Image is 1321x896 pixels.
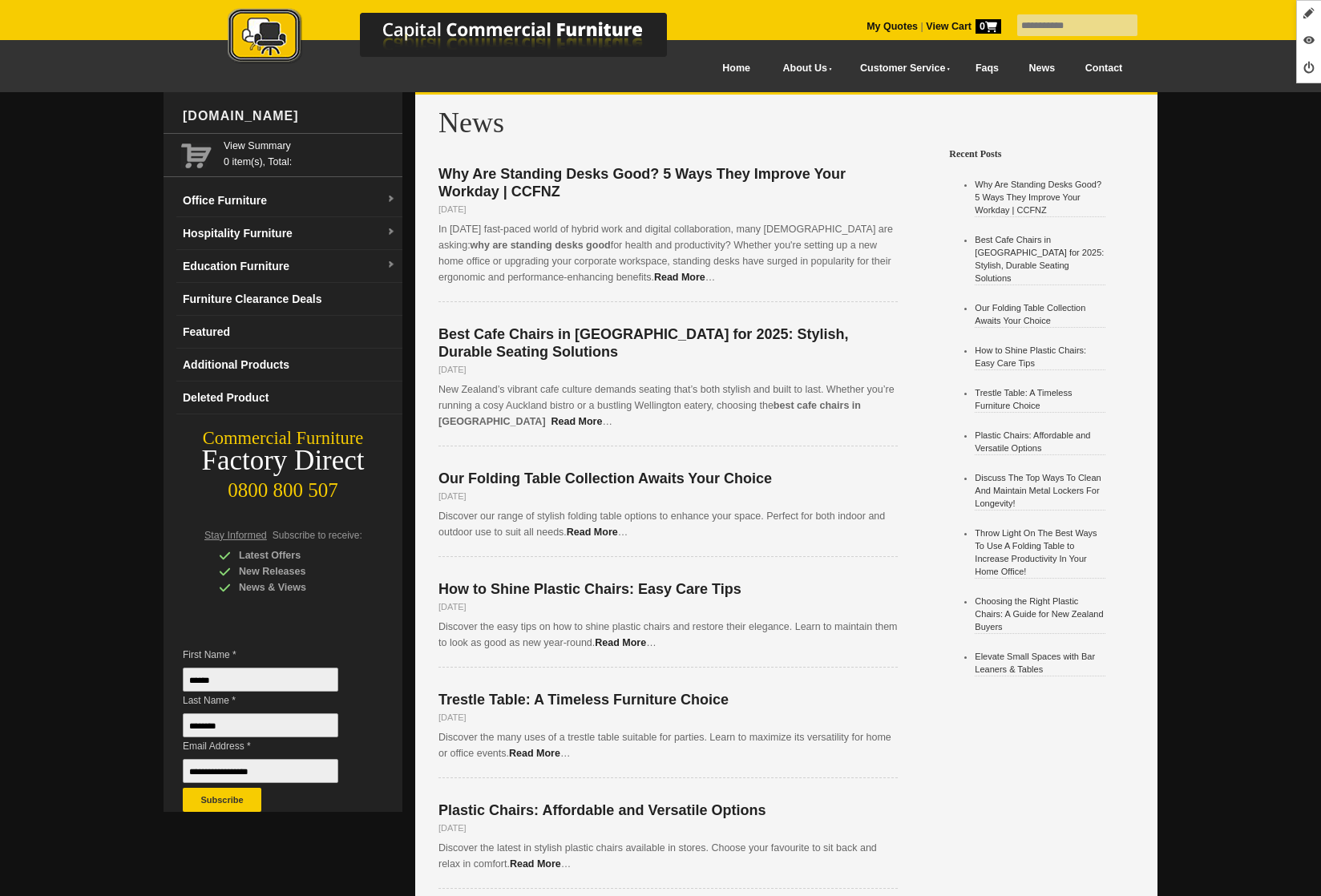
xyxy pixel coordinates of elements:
[509,748,560,759] a: Read More
[176,316,402,349] a: Featured
[438,619,898,651] p: Discover the easy tips on how to shine plastic chairs and restore their elegance. Learn to mainta...
[183,692,362,708] span: Last Name *
[867,21,918,32] a: My Quotes
[438,581,741,597] span: How to Shine Plastic Chairs: Easy Care Tips
[438,602,467,611] time: [DATE]
[438,474,772,486] a: Our Folding Table Collection Awaits Your Choice
[176,217,402,250] a: Hospitality Furnituredropdown
[184,8,745,71] a: Capital Commercial Furniture Logo
[219,579,371,595] div: News & Views
[386,228,396,237] img: dropdown
[438,326,848,360] span: Best Cafe Chairs in [GEOGRAPHIC_DATA] for 2025: Stylish, Durable Seating Solutions
[438,170,846,199] a: Why Are Standing Desks Good? 5 Ways They Improve Your Workday | CCFNZ
[976,19,1001,34] span: 0
[438,729,898,761] p: Discover the many uses of a trestle table suitable for parties. Learn to maximize its versatility...
[551,416,603,427] a: Read More
[176,381,402,414] a: Deleted Product
[386,260,396,270] img: dropdown
[204,530,267,541] span: Stay Informed
[438,365,467,374] time: [DATE]
[183,788,261,812] button: Subscribe
[176,184,402,217] a: Office Furnituredropdown
[960,50,1014,87] a: Faqs
[273,530,362,541] span: Subscribe to receive:
[438,692,729,708] span: Trestle Table: A Timeless Furniture Choice
[438,491,467,501] time: [DATE]
[926,21,1001,32] strong: View Cart
[176,92,402,140] div: [DOMAIN_NAME]
[164,450,402,472] div: Factory Direct
[1014,50,1070,87] a: News
[975,430,1090,453] a: Plastic Chairs: Affordable and Versatile Options
[567,527,618,538] a: Read More
[438,221,898,285] p: In [DATE] fast-paced world of hybrid work and digital collaboration, many [DEMOGRAPHIC_DATA] are ...
[438,802,766,818] span: Plastic Chairs: Affordable and Versatile Options
[975,528,1097,576] a: Throw Light On The Best Ways To Use A Folding Table to Increase Productivity In Your Home Office!
[923,21,1001,32] a: View Cart0
[224,138,396,167] span: 0 item(s), Total:
[219,563,371,579] div: New Releases
[438,470,772,486] span: Our Folding Table Collection Awaits Your Choice
[176,250,402,283] a: Education Furnituredropdown
[438,840,898,872] p: Discover the latest in stylish plastic chairs available in stores. Choose your favourite to sit b...
[176,283,402,316] a: Furniture Clearance Deals
[975,652,1095,674] a: Elevate Small Spaces with Bar Leaners & Tables
[510,858,561,870] a: Read More
[438,508,898,540] p: Discover our range of stylish folding table options to enhance your space. Perfect for both indoo...
[219,547,371,563] div: Latest Offers
[438,330,848,359] a: Best Cafe Chairs in [GEOGRAPHIC_DATA] for 2025: Stylish, Durable Seating Solutions
[975,235,1104,283] a: Best Cafe Chairs in [GEOGRAPHIC_DATA] for 2025: Stylish, Durable Seating Solutions
[184,8,745,67] img: Capital Commercial Furniture Logo
[438,204,467,214] time: [DATE]
[438,107,898,138] h1: News
[164,427,402,450] div: Commercial Furniture
[1070,50,1137,87] a: Contact
[164,471,402,502] div: 0800 800 507
[975,596,1103,632] a: Choosing the Right Plastic Chairs: A Guide for New Zealand Buyers
[766,50,842,87] a: About Us
[438,806,766,817] a: Plastic Chairs: Affordable and Versatile Options
[949,146,1121,162] h4: Recent Posts
[438,712,467,722] time: [DATE]
[595,637,646,648] a: Read More
[975,303,1085,325] a: Our Folding Table Collection Awaits Your Choice
[975,345,1086,368] a: How to Shine Plastic Chairs: Easy Care Tips
[975,388,1072,410] a: Trestle Table: A Timeless Furniture Choice
[183,759,338,783] input: Email Address *
[975,473,1101,508] a: Discuss The Top Ways To Clean And Maintain Metal Lockers For Longevity!
[438,585,741,596] a: How to Shine Plastic Chairs: Easy Care Tips
[183,713,338,737] input: Last Name *
[438,696,729,707] a: Trestle Table: A Timeless Furniture Choice
[176,349,402,381] a: Additional Products
[183,647,362,663] span: First Name *
[183,668,338,692] input: First Name *
[654,272,705,283] a: Read More
[438,166,846,200] span: Why Are Standing Desks Good? 5 Ways They Improve Your Workday | CCFNZ
[842,50,960,87] a: Customer Service
[386,195,396,204] img: dropdown
[471,240,611,251] strong: why are standing desks good
[183,738,362,754] span: Email Address *
[438,381,898,430] p: New Zealand’s vibrant cafe culture demands seating that’s both stylish and built to last. Whether...
[975,180,1101,215] a: Why Are Standing Desks Good? 5 Ways They Improve Your Workday | CCFNZ
[224,138,396,154] a: View Summary
[438,823,467,833] time: [DATE]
